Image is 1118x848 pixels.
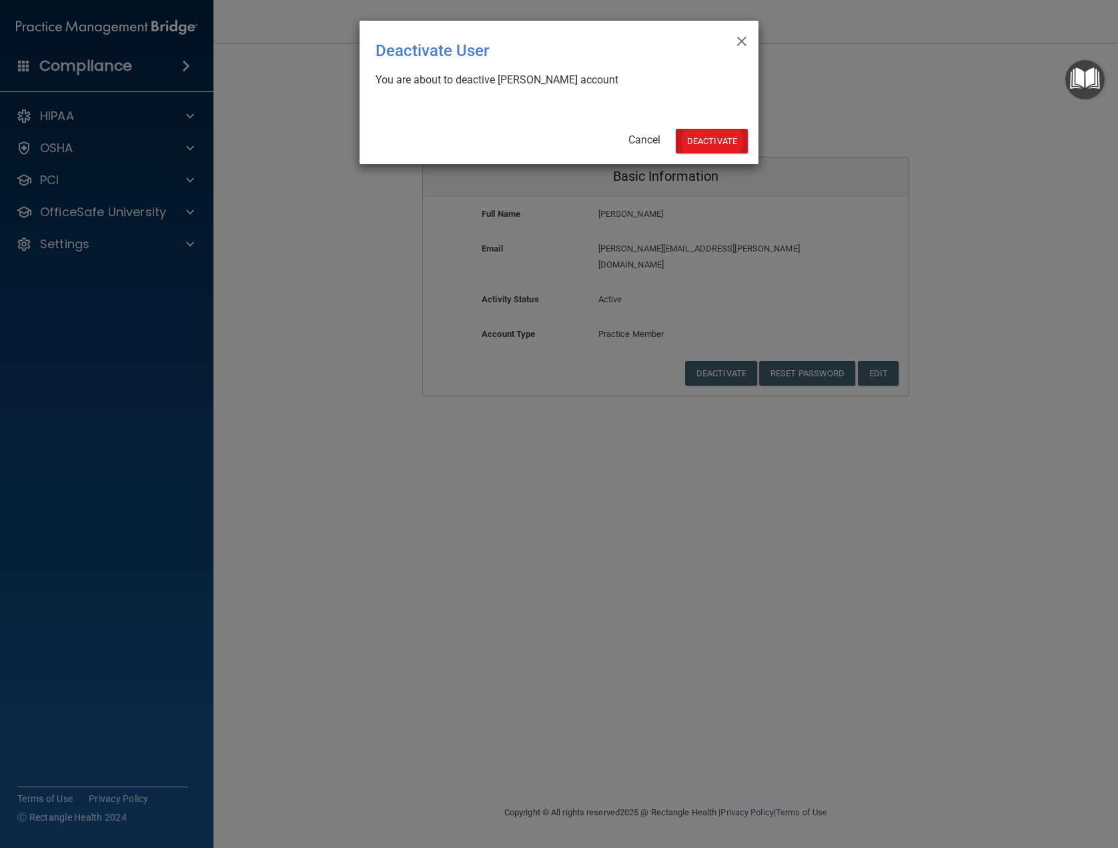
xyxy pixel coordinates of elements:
[376,31,688,70] div: Deactivate User
[676,129,748,153] button: Deactivate
[1065,60,1105,99] button: Open Resource Center
[376,73,732,87] div: You are about to deactive [PERSON_NAME] account
[628,133,660,146] a: Cancel
[736,26,748,53] span: ×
